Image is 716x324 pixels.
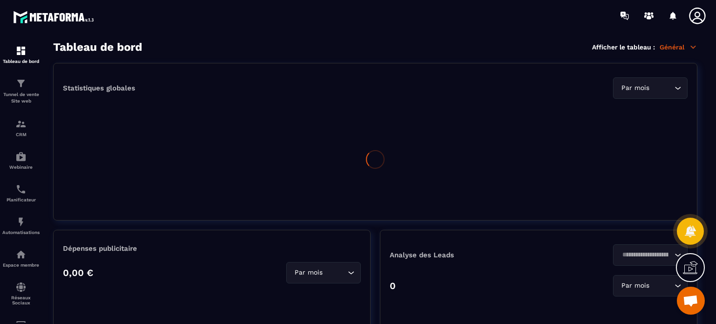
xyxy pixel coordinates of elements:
div: Search for option [613,244,688,266]
img: logo [13,8,97,26]
a: social-networksocial-networkRéseaux Sociaux [2,275,40,312]
img: social-network [15,282,27,293]
p: Dépenses publicitaire [63,244,361,253]
p: CRM [2,132,40,137]
img: formation [15,118,27,130]
input: Search for option [619,250,672,260]
p: Planificateur [2,197,40,202]
a: formationformationTableau de bord [2,38,40,71]
a: automationsautomationsAutomatisations [2,209,40,242]
p: Réseaux Sociaux [2,295,40,305]
h3: Tableau de bord [53,41,142,54]
p: 0,00 € [63,267,93,278]
p: Général [660,43,697,51]
a: formationformationTunnel de vente Site web [2,71,40,111]
span: Par mois [292,268,324,278]
span: Par mois [619,281,651,291]
a: formationformationCRM [2,111,40,144]
span: Par mois [619,83,651,93]
a: automationsautomationsEspace membre [2,242,40,275]
input: Search for option [651,281,672,291]
div: Search for option [286,262,361,283]
a: schedulerschedulerPlanificateur [2,177,40,209]
p: Automatisations [2,230,40,235]
img: scheduler [15,184,27,195]
p: Afficher le tableau : [592,43,655,51]
p: Analyse des Leads [390,251,539,259]
div: Search for option [613,77,688,99]
img: formation [15,78,27,89]
p: Tunnel de vente Site web [2,91,40,104]
p: Espace membre [2,262,40,268]
img: automations [15,249,27,260]
div: Ouvrir le chat [677,287,705,315]
p: Webinaire [2,165,40,170]
img: formation [15,45,27,56]
img: automations [15,216,27,227]
a: automationsautomationsWebinaire [2,144,40,177]
div: Search for option [613,275,688,296]
input: Search for option [324,268,345,278]
input: Search for option [651,83,672,93]
p: Tableau de bord [2,59,40,64]
img: automations [15,151,27,162]
p: 0 [390,280,396,291]
p: Statistiques globales [63,84,135,92]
